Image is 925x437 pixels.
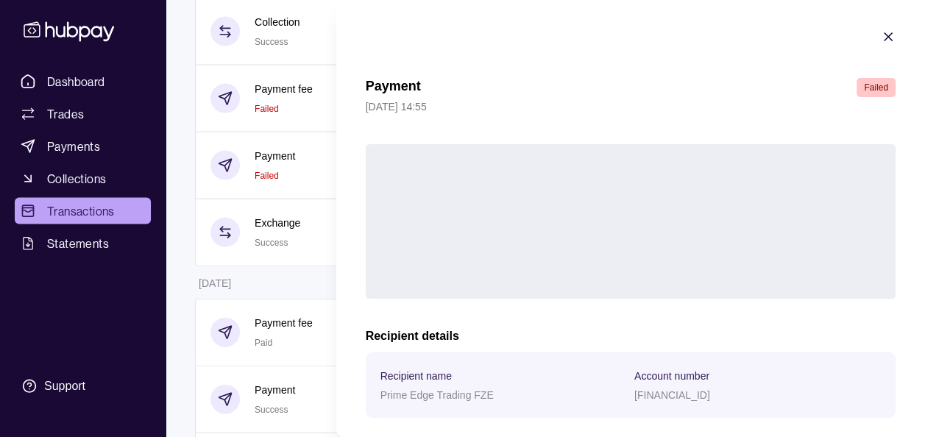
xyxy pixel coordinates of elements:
span: Failed [864,82,888,93]
p: [FINANCIAL_ID] [634,389,710,401]
p: Recipient name [380,370,452,382]
p: Prime Edge Trading FZE [380,389,494,401]
p: Account number [634,370,709,382]
h1: Payment [366,78,421,97]
p: [DATE] 14:55 [366,99,896,115]
h2: Recipient details [366,328,896,344]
